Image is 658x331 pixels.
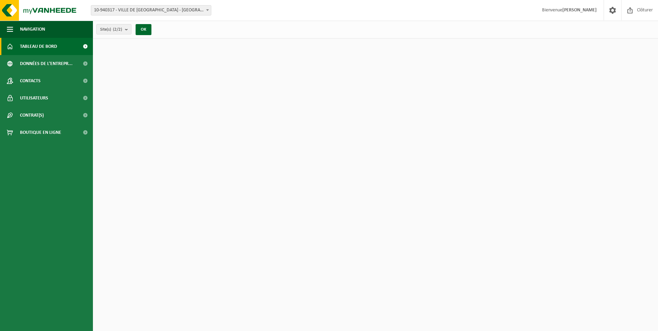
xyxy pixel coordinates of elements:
[20,107,44,124] span: Contrat(s)
[20,124,61,141] span: Boutique en ligne
[91,5,211,15] span: 10-940317 - VILLE DE CHINY - JAMOIGNE
[20,89,48,107] span: Utilisateurs
[20,38,57,55] span: Tableau de bord
[20,55,73,72] span: Données de l'entrepr...
[91,6,211,15] span: 10-940317 - VILLE DE CHINY - JAMOIGNE
[113,27,122,32] count: (2/2)
[562,8,597,13] strong: [PERSON_NAME]
[20,21,45,38] span: Navigation
[136,24,151,35] button: OK
[100,24,122,35] span: Site(s)
[20,72,41,89] span: Contacts
[96,24,131,34] button: Site(s)(2/2)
